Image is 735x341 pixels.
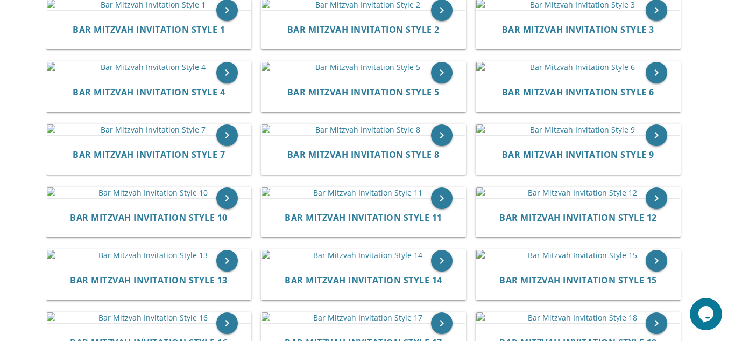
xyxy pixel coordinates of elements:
a: Bar Mitzvah Invitation Style 8 [287,150,440,160]
span: Bar Mitzvah Invitation Style 4 [73,86,225,98]
a: keyboard_arrow_right [646,187,667,209]
img: Bar Mitzvah Invitation Style 11 [262,187,465,198]
a: keyboard_arrow_right [216,62,238,83]
span: Bar Mitzvah Invitation Style 13 [70,274,228,286]
img: Bar Mitzvah Invitation Style 13 [47,250,251,261]
span: Bar Mitzvah Invitation Style 9 [502,149,654,161]
span: Bar Mitzvah Invitation Style 8 [287,149,440,161]
a: keyboard_arrow_right [431,250,453,272]
span: Bar Mitzvah Invitation Style 7 [73,149,225,161]
a: keyboard_arrow_right [431,312,453,334]
a: Bar Mitzvah Invitation Style 13 [70,275,228,286]
img: Bar Mitzvah Invitation Style 9 [476,124,680,135]
img: Bar Mitzvah Invitation Style 12 [476,187,680,198]
span: Bar Mitzvah Invitation Style 3 [502,24,654,36]
a: Bar Mitzvah Invitation Style 12 [499,213,657,223]
img: Bar Mitzvah Invitation Style 5 [262,62,465,73]
a: keyboard_arrow_right [646,250,667,272]
a: keyboard_arrow_right [646,312,667,334]
a: Bar Mitzvah Invitation Style 14 [285,275,442,286]
a: Bar Mitzvah Invitation Style 4 [73,87,225,98]
a: Bar Mitzvah Invitation Style 1 [73,25,225,35]
span: Bar Mitzvah Invitation Style 11 [285,212,442,224]
a: Bar Mitzvah Invitation Style 5 [287,87,440,98]
img: Bar Mitzvah Invitation Style 4 [47,62,251,73]
a: Bar Mitzvah Invitation Style 3 [502,25,654,35]
a: keyboard_arrow_right [216,250,238,272]
span: Bar Mitzvah Invitation Style 12 [499,212,657,224]
a: keyboard_arrow_right [646,124,667,146]
iframe: chat widget [690,298,724,330]
img: Bar Mitzvah Invitation Style 17 [262,312,465,323]
span: Bar Mitzvah Invitation Style 6 [502,86,654,98]
a: keyboard_arrow_right [431,124,453,146]
a: Bar Mitzvah Invitation Style 7 [73,150,225,160]
a: keyboard_arrow_right [216,124,238,146]
span: Bar Mitzvah Invitation Style 5 [287,86,440,98]
a: keyboard_arrow_right [431,187,453,209]
a: keyboard_arrow_right [431,62,453,83]
img: Bar Mitzvah Invitation Style 15 [476,250,680,261]
img: Bar Mitzvah Invitation Style 18 [476,312,680,323]
a: Bar Mitzvah Invitation Style 15 [499,275,657,286]
a: Bar Mitzvah Invitation Style 2 [287,25,440,35]
a: keyboard_arrow_right [216,312,238,334]
img: Bar Mitzvah Invitation Style 6 [476,62,680,73]
img: Bar Mitzvah Invitation Style 7 [47,124,251,135]
img: Bar Mitzvah Invitation Style 14 [262,250,465,261]
span: Bar Mitzvah Invitation Style 14 [285,274,442,286]
span: Bar Mitzvah Invitation Style 1 [73,24,225,36]
img: Bar Mitzvah Invitation Style 8 [262,124,465,135]
a: keyboard_arrow_right [646,62,667,83]
img: Bar Mitzvah Invitation Style 10 [47,187,251,198]
span: Bar Mitzvah Invitation Style 2 [287,24,440,36]
span: Bar Mitzvah Invitation Style 15 [499,274,657,286]
span: Bar Mitzvah Invitation Style 10 [70,212,228,224]
a: keyboard_arrow_right [216,187,238,209]
img: Bar Mitzvah Invitation Style 16 [47,312,251,323]
a: Bar Mitzvah Invitation Style 10 [70,213,228,223]
a: Bar Mitzvah Invitation Style 9 [502,150,654,160]
a: Bar Mitzvah Invitation Style 11 [285,213,442,223]
a: Bar Mitzvah Invitation Style 6 [502,87,654,98]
